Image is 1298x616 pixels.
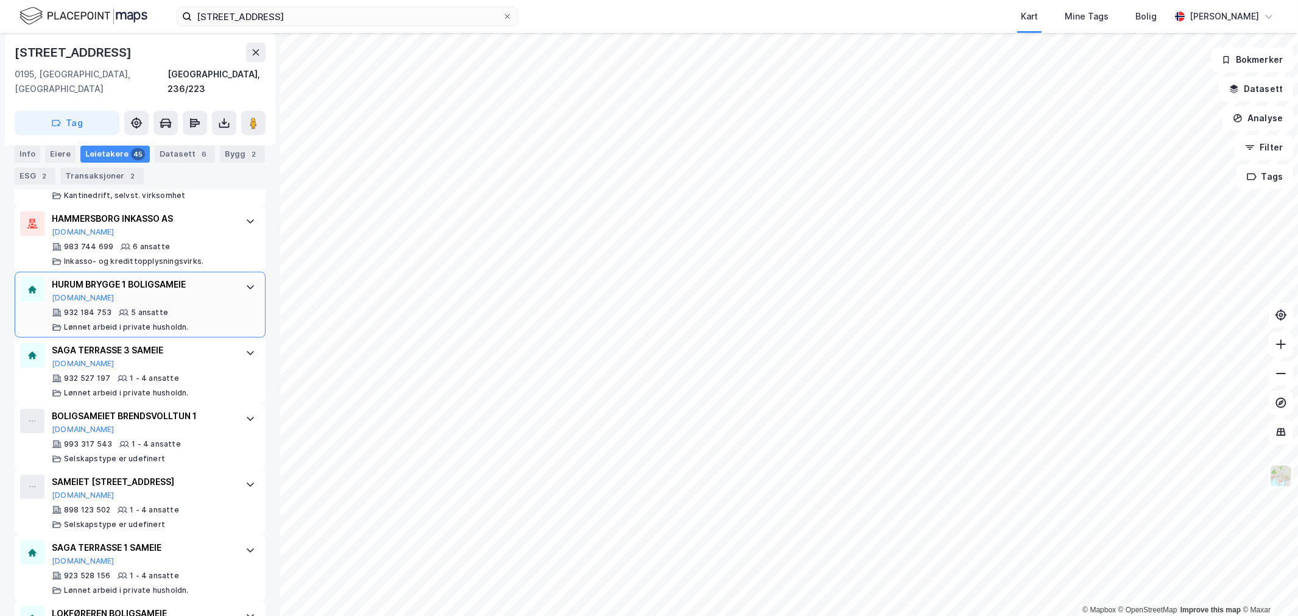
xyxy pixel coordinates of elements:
[64,571,110,581] div: 923 528 156
[52,343,233,358] div: SAGA TERRASSE 3 SAMEIE
[64,191,185,200] div: Kantinedrift, selvst. virksomhet
[1211,48,1293,72] button: Bokmerker
[52,277,233,292] div: HURUM BRYGGE 1 BOLIGSAMEIE
[52,540,233,555] div: SAGA TERRASSE 1 SAMEIE
[130,571,179,581] div: 1 - 4 ansatte
[248,147,260,160] div: 2
[52,293,115,303] button: [DOMAIN_NAME]
[1190,9,1259,24] div: [PERSON_NAME]
[52,490,115,500] button: [DOMAIN_NAME]
[38,169,51,182] div: 2
[1219,77,1293,101] button: Datasett
[1237,558,1298,616] iframe: Chat Widget
[64,308,111,317] div: 932 184 753
[64,505,110,515] div: 898 123 502
[198,147,210,160] div: 6
[1065,9,1109,24] div: Mine Tags
[133,242,170,252] div: 6 ansatte
[52,359,115,369] button: [DOMAIN_NAME]
[64,439,112,449] div: 993 317 543
[45,145,76,162] div: Eiere
[52,409,233,423] div: BOLIGSAMEIET BRENDSVOLLTUN 1
[80,145,150,162] div: Leietakere
[192,7,503,26] input: Søk på adresse, matrikkel, gårdeiere, leietakere eller personer
[131,147,145,160] div: 45
[1236,165,1293,189] button: Tags
[1118,606,1177,614] a: OpenStreetMap
[52,211,233,226] div: HAMMERSBORG INKASSO AS
[168,67,266,96] div: [GEOGRAPHIC_DATA], 236/223
[52,227,115,237] button: [DOMAIN_NAME]
[1235,135,1293,160] button: Filter
[127,169,139,182] div: 2
[60,167,144,184] div: Transaksjoner
[1237,558,1298,616] div: Kontrollprogram for chat
[220,145,265,162] div: Bygg
[131,308,168,317] div: 5 ansatte
[130,505,179,515] div: 1 - 4 ansatte
[64,586,189,595] div: Lønnet arbeid i private husholdn.
[64,257,203,266] div: Inkasso- og kredittopplysningsvirks.
[132,439,181,449] div: 1 - 4 ansatte
[64,388,189,398] div: Lønnet arbeid i private husholdn.
[64,322,189,332] div: Lønnet arbeid i private husholdn.
[1222,106,1293,130] button: Analyse
[52,425,115,434] button: [DOMAIN_NAME]
[1180,606,1241,614] a: Improve this map
[64,520,165,529] div: Selskapstype er udefinert
[64,454,165,464] div: Selskapstype er udefinert
[64,242,113,252] div: 983 744 699
[19,5,147,27] img: logo.f888ab2527a4732fd821a326f86c7f29.svg
[15,145,40,162] div: Info
[15,111,119,135] button: Tag
[15,67,168,96] div: 0195, [GEOGRAPHIC_DATA], [GEOGRAPHIC_DATA]
[52,475,233,489] div: SAMEIET [STREET_ADDRESS]
[1021,9,1038,24] div: Kart
[1269,464,1293,487] img: Z
[15,167,55,184] div: ESG
[1135,9,1157,24] div: Bolig
[1082,606,1116,614] a: Mapbox
[15,43,134,62] div: [STREET_ADDRESS]
[64,373,110,383] div: 932 527 197
[155,145,215,162] div: Datasett
[52,556,115,566] button: [DOMAIN_NAME]
[130,373,179,383] div: 1 - 4 ansatte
